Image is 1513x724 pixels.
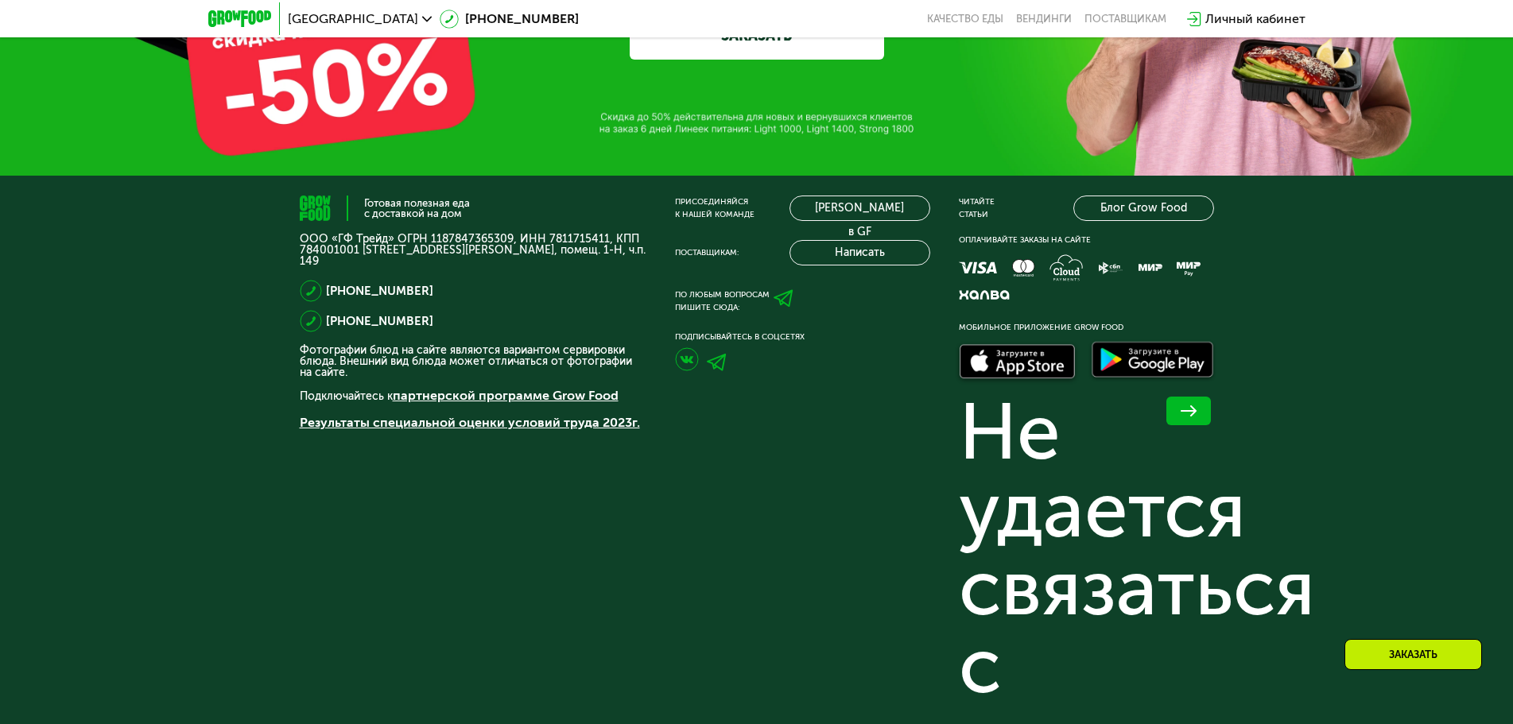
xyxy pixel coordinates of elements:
a: [PHONE_NUMBER] [326,312,433,331]
a: Блог Grow Food [1073,196,1214,221]
div: По любым вопросам пишите сюда: [675,288,770,314]
button: Написать [789,240,930,265]
a: [PHONE_NUMBER] [326,281,433,300]
div: Подписывайтесь в соцсетях [675,331,930,343]
a: Вендинги [1016,13,1072,25]
a: [PHONE_NUMBER] [440,10,579,29]
div: Читайте статьи [959,196,995,221]
img: Доступно в Google Play [1088,339,1218,385]
p: Подключайтесь к [300,386,646,405]
p: Фотографии блюд на сайте являются вариантом сервировки блюда. Внешний вид блюда может отличаться ... [300,345,646,378]
div: Поставщикам: [675,246,739,259]
div: Заказать [1344,639,1482,670]
span: [GEOGRAPHIC_DATA] [288,13,418,25]
a: партнерской программе Grow Food [393,388,619,403]
div: Готовая полезная еда с доставкой на дом [364,198,470,219]
div: Мобильное приложение Grow Food [959,321,1214,334]
div: Личный кабинет [1205,10,1305,29]
a: Качество еды [927,13,1003,25]
div: Присоединяйся к нашей команде [675,196,755,221]
p: ООО «ГФ Трейд» ОГРН 1187847365309, ИНН 7811715411, КПП 784001001 [STREET_ADDRESS][PERSON_NAME], п... [300,234,646,267]
div: Оплачивайте заказы на сайте [959,234,1214,246]
a: Результаты специальной оценки условий труда 2023г. [300,415,640,430]
div: поставщикам [1084,13,1166,25]
a: [PERSON_NAME] в GF [789,196,930,221]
